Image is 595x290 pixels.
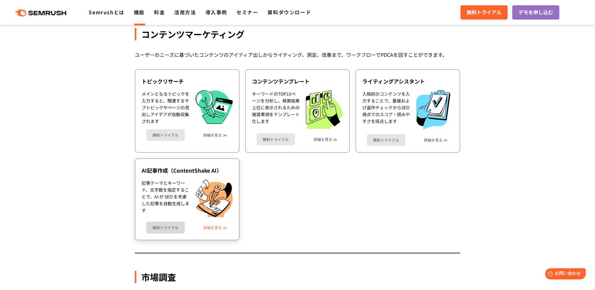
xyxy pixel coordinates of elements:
a: 詳細を見る [203,225,222,230]
div: トピックリサーチ [142,78,233,85]
div: 入稿前のコンテンツを入力することで、重複および盗作チェックからSEO視点でのスコア・読みやすさを採点します [362,90,410,129]
a: 詳細を見る [203,133,222,137]
a: セミナー [236,8,258,16]
img: ライティングアシスタント [416,90,450,129]
a: 活用方法 [174,8,196,16]
div: ライティングアシスタント [362,78,453,85]
div: メインとなるトピックを入力すると、関連するサブトピックやページの見出しアイデアが自動収集されます [142,90,189,125]
a: 無料トライアル [146,222,185,233]
div: ユーザーのニーズに基づいたコンテンツのアイディア出しからライティング、測定、改善まで、ワークフローでPDCAを回すことができます。 [135,50,460,59]
img: トピックリサーチ [196,90,233,124]
a: 資料ダウンロード [267,8,311,16]
iframe: Help widget launcher [540,266,588,283]
a: デモを申し込む [512,5,559,20]
a: 機能 [134,8,145,16]
a: 無料トライアル [146,129,185,141]
a: 無料トライアル [367,134,405,146]
div: コンテンツマーケティング [135,28,460,40]
a: Semrushとは [89,8,124,16]
span: 無料トライアル [467,8,501,16]
img: AI記事作成（ContentShake AI） [196,179,233,217]
span: デモを申し込む [518,8,553,16]
a: 無料トライアル [257,134,295,145]
div: AI記事作成（ContentShake AI） [142,167,233,174]
img: コンテンツテンプレート [306,90,343,129]
div: 記事テーマとキーワード、文字数を指定することで、AI が SEO を考慮した記事を自動生成します [142,179,189,217]
div: コンテンツテンプレート [252,78,343,85]
a: 料金 [154,8,165,16]
a: 導入事例 [205,8,227,16]
a: 詳細を見る [314,137,332,142]
a: 無料トライアル [461,5,508,20]
div: 市場調査 [135,271,460,283]
div: キーワードのTOP10ページを分析し、検索結果上位に表示されるための推奨事項をテンプレート化します [252,90,300,129]
a: 詳細を見る [424,138,443,142]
